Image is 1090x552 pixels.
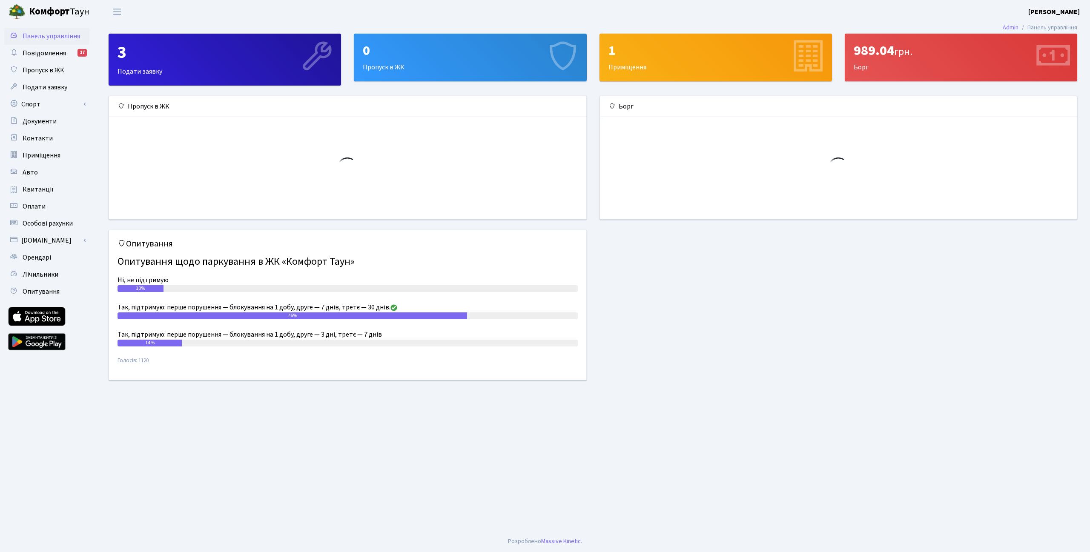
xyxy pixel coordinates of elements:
[23,134,53,143] span: Контакти
[4,147,89,164] a: Приміщення
[106,5,128,19] button: Переключити навігацію
[118,43,332,63] div: 3
[29,5,70,18] b: Комфорт
[541,537,581,546] a: Massive Kinetic
[23,219,73,228] span: Особові рахунки
[354,34,586,81] a: 0Пропуск в ЖК
[4,96,89,113] a: Спорт
[118,239,578,249] h5: Опитування
[118,285,163,292] div: 10%
[854,43,1068,59] div: 989.04
[1003,23,1018,32] a: Admin
[77,49,87,57] div: 17
[600,96,1077,117] div: Борг
[118,357,578,372] small: Голосів: 1120
[23,287,60,296] span: Опитування
[4,215,89,232] a: Особові рахунки
[4,28,89,45] a: Панель управління
[990,19,1090,37] nav: breadcrumb
[4,113,89,130] a: Документи
[118,312,467,319] div: 76%
[4,283,89,300] a: Опитування
[118,329,578,340] div: Так, підтримую: перше порушення — блокування на 1 добу, друге — 3 дні, третє — 7 днів
[354,34,586,81] div: Пропуск в ЖК
[23,253,51,262] span: Орендарі
[109,34,341,85] div: Подати заявку
[4,45,89,62] a: Повідомлення17
[23,83,67,92] span: Подати заявку
[845,34,1077,81] div: Борг
[9,3,26,20] img: logo.png
[23,49,66,58] span: Повідомлення
[23,168,38,177] span: Авто
[599,34,832,81] a: 1Приміщення
[109,96,586,117] div: Пропуск в ЖК
[600,34,832,81] div: Приміщення
[4,198,89,215] a: Оплати
[23,31,80,41] span: Панель управління
[4,62,89,79] a: Пропуск в ЖК
[118,340,182,346] div: 14%
[23,270,58,279] span: Лічильники
[23,185,54,194] span: Квитанції
[4,232,89,249] a: [DOMAIN_NAME]
[894,44,912,59] span: грн.
[23,117,57,126] span: Документи
[1028,7,1080,17] a: [PERSON_NAME]
[4,266,89,283] a: Лічильники
[118,302,578,312] div: Так, підтримую: перше порушення — блокування на 1 добу, друге — 7 днів, третє — 30 днів.
[1018,23,1077,32] li: Панель управління
[23,202,46,211] span: Оплати
[109,34,341,86] a: 3Подати заявку
[118,275,578,285] div: Ні, не підтримую
[508,537,582,546] div: Розроблено .
[23,66,64,75] span: Пропуск в ЖК
[4,79,89,96] a: Подати заявку
[4,249,89,266] a: Орендарі
[4,164,89,181] a: Авто
[29,5,89,19] span: Таун
[4,130,89,147] a: Контакти
[23,151,60,160] span: Приміщення
[363,43,577,59] div: 0
[118,252,578,272] h4: Опитування щодо паркування в ЖК «Комфорт Таун»
[608,43,823,59] div: 1
[4,181,89,198] a: Квитанції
